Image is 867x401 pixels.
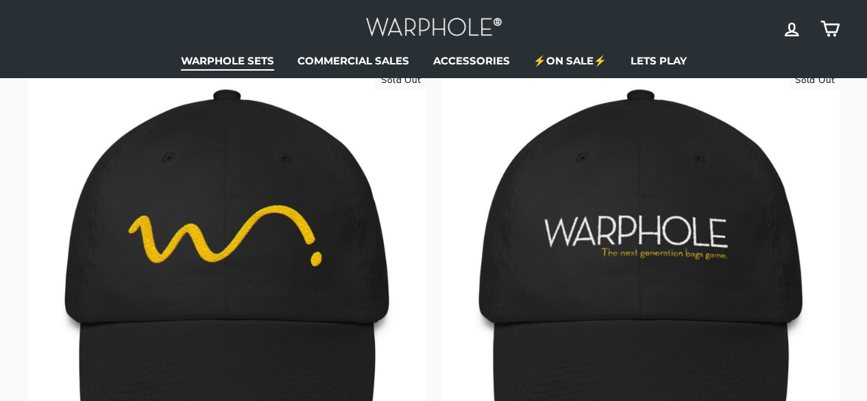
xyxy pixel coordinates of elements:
a: LETS PLAY [620,50,696,71]
a: ⚡ON SALE⚡ [523,50,617,71]
ul: Primary [27,50,840,71]
div: Sold Out [789,71,840,90]
img: Warphole [365,14,502,43]
div: Sold Out [375,71,426,90]
a: ACCESSORIES [423,50,520,71]
a: WARPHOLE SETS [171,50,284,71]
a: COMMERCIAL SALES [287,50,419,71]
